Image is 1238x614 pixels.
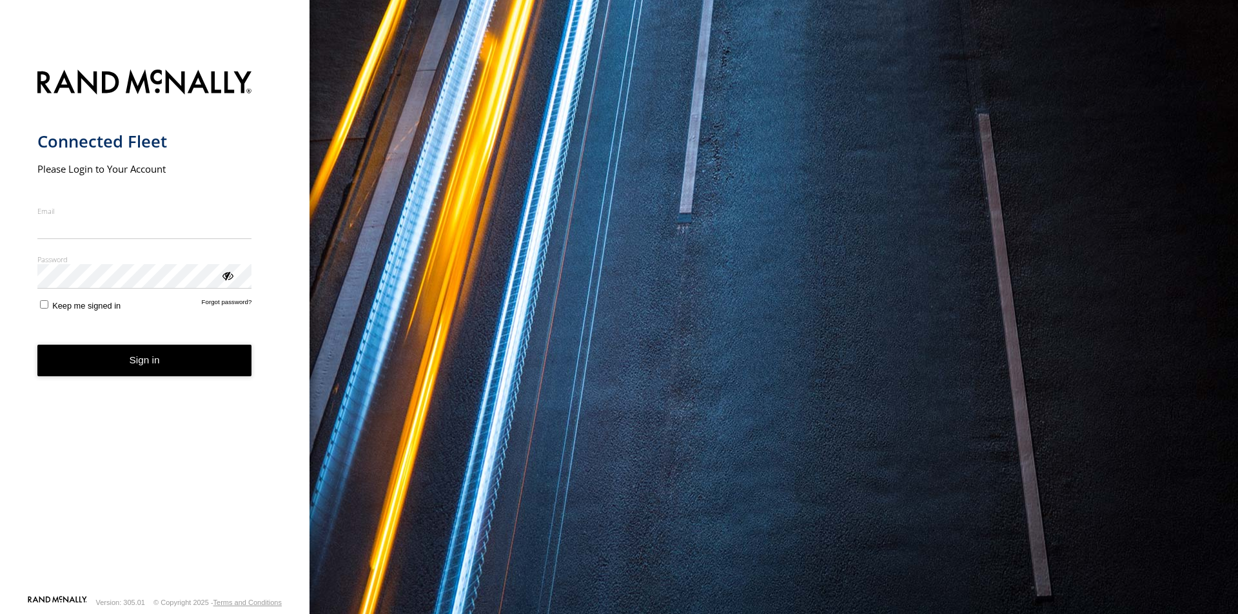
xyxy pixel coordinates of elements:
[40,300,48,309] input: Keep me signed in
[96,599,145,606] div: Version: 305.01
[213,599,282,606] a: Terms and Conditions
[37,67,252,100] img: Rand McNally
[37,62,273,595] form: main
[37,345,252,376] button: Sign in
[37,206,252,216] label: Email
[28,596,87,609] a: Visit our Website
[153,599,282,606] div: © Copyright 2025 -
[37,254,252,264] label: Password
[37,162,252,175] h2: Please Login to Your Account
[37,131,252,152] h1: Connected Fleet
[52,301,121,311] span: Keep me signed in
[202,298,252,311] a: Forgot password?
[221,269,233,282] div: ViewPassword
